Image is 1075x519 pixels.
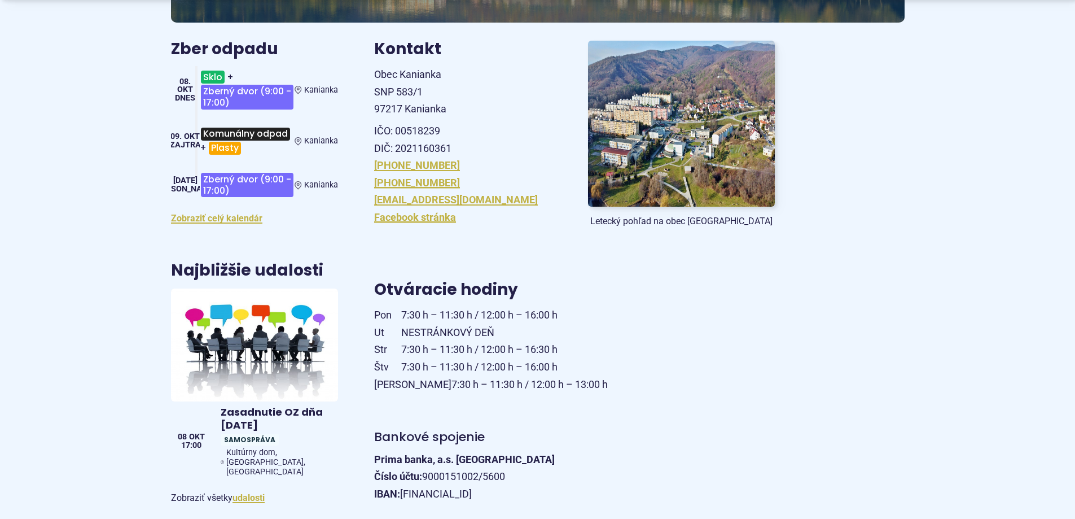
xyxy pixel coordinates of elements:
span: Štv [374,359,401,376]
span: Sklo [201,71,225,84]
span: Pon [374,307,401,324]
span: Kanianka [304,85,338,95]
span: Ut [374,324,401,342]
h3: Zber odpadu [171,41,338,58]
strong: Prima banka, a.s. [GEOGRAPHIC_DATA] [374,453,555,465]
span: 17:00 [178,442,205,450]
span: okt [189,433,205,441]
span: Plasty [209,142,241,155]
a: Komunálny odpad+Plasty Kanianka 09. okt Zajtra [171,123,338,159]
h4: Zasadnutie OZ dňa [DATE] [221,406,334,431]
a: Zasadnutie OZ dňa [DATE] SamosprávaKultúrny dom, [GEOGRAPHIC_DATA], [GEOGRAPHIC_DATA] 08 okt 17:00 [171,289,338,481]
a: Zobraziť všetky udalosti [232,492,265,503]
span: 08 [178,433,187,441]
span: [DATE] [173,176,198,185]
span: Bankové spojenie [374,428,485,446]
a: [PHONE_NUMBER] [374,177,460,189]
strong: IBAN: [374,488,400,500]
span: Obec Kanianka SNP 583/1 97217 Kanianka [374,68,446,115]
p: Zobraziť všetky [171,490,338,505]
span: [PERSON_NAME] [154,184,216,194]
span: Kanianka [304,180,338,190]
span: Kultúrny dom, [GEOGRAPHIC_DATA], [GEOGRAPHIC_DATA] [226,448,334,477]
span: [PERSON_NAME] [374,376,451,394]
h3: + [200,123,295,159]
span: Samospráva [221,434,279,446]
p: IČO: 00518239 DIČ: 2021160361 [374,123,561,157]
span: 09. okt [170,132,200,141]
span: Zberný dvor (9:00 - 17:00) [201,85,293,109]
a: [PHONE_NUMBER] [374,159,460,171]
a: Zobraziť celý kalendár [171,213,262,224]
h3: Najbližšie udalosti [171,262,323,280]
h3: Otváracie hodiny [374,281,775,299]
a: Sklo+Zberný dvor (9:00 - 17:00) Kanianka 08. okt Dnes [171,66,338,114]
p: 9000151002/5600 [FINANCIAL_ID] [374,451,775,503]
figcaption: Letecký pohľad na obec [GEOGRAPHIC_DATA] [588,216,775,227]
span: Dnes [175,93,195,103]
a: [EMAIL_ADDRESS][DOMAIN_NAME] [374,194,538,206]
span: Komunálny odpad [201,128,290,141]
span: Str [374,341,401,359]
a: Zberný dvor (9:00 - 17:00) Kanianka [DATE] [PERSON_NAME] [171,168,338,202]
h3: + [200,66,295,114]
span: Zberný dvor (9:00 - 17:00) [201,173,293,197]
a: Facebook stránka [374,211,456,223]
h3: Kontakt [374,41,561,58]
strong: Číslo účtu: [374,470,422,482]
p: 7:30 h – 11:30 h / 12:00 h – 16:00 h NESTRÁNKOVÝ DEŇ 7:30 h – 11:30 h / 12:00 h – 16:30 h 7:30 h ... [374,307,775,393]
span: 08. okt [177,77,193,94]
span: Kanianka [304,136,338,146]
span: Zajtra [170,140,201,150]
